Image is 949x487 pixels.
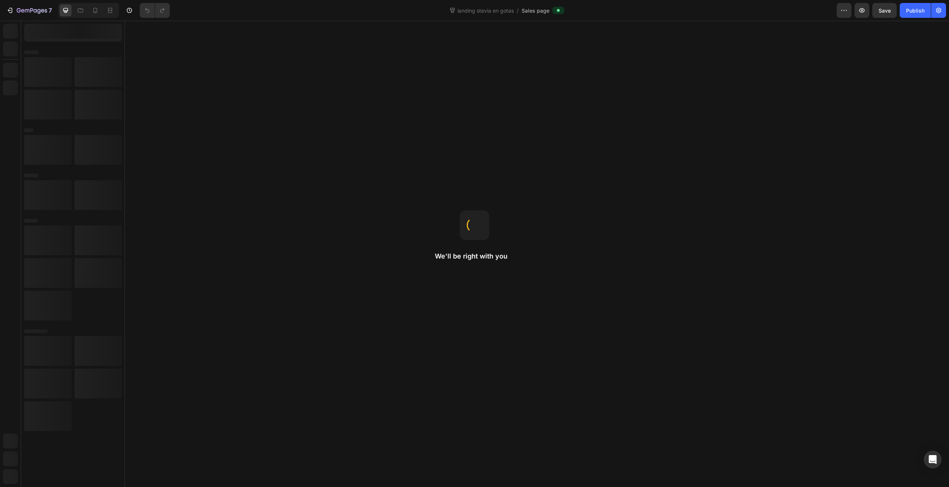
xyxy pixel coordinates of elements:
[879,7,891,14] span: Save
[900,3,931,18] button: Publish
[49,6,52,15] p: 7
[872,3,897,18] button: Save
[522,7,549,14] span: Sales page
[435,252,514,261] h2: We'll be right with you
[3,3,55,18] button: 7
[140,3,170,18] div: Undo/Redo
[456,7,515,14] span: landing stevia en gotas
[924,451,942,468] div: Open Intercom Messenger
[906,7,925,14] div: Publish
[517,7,519,14] span: /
